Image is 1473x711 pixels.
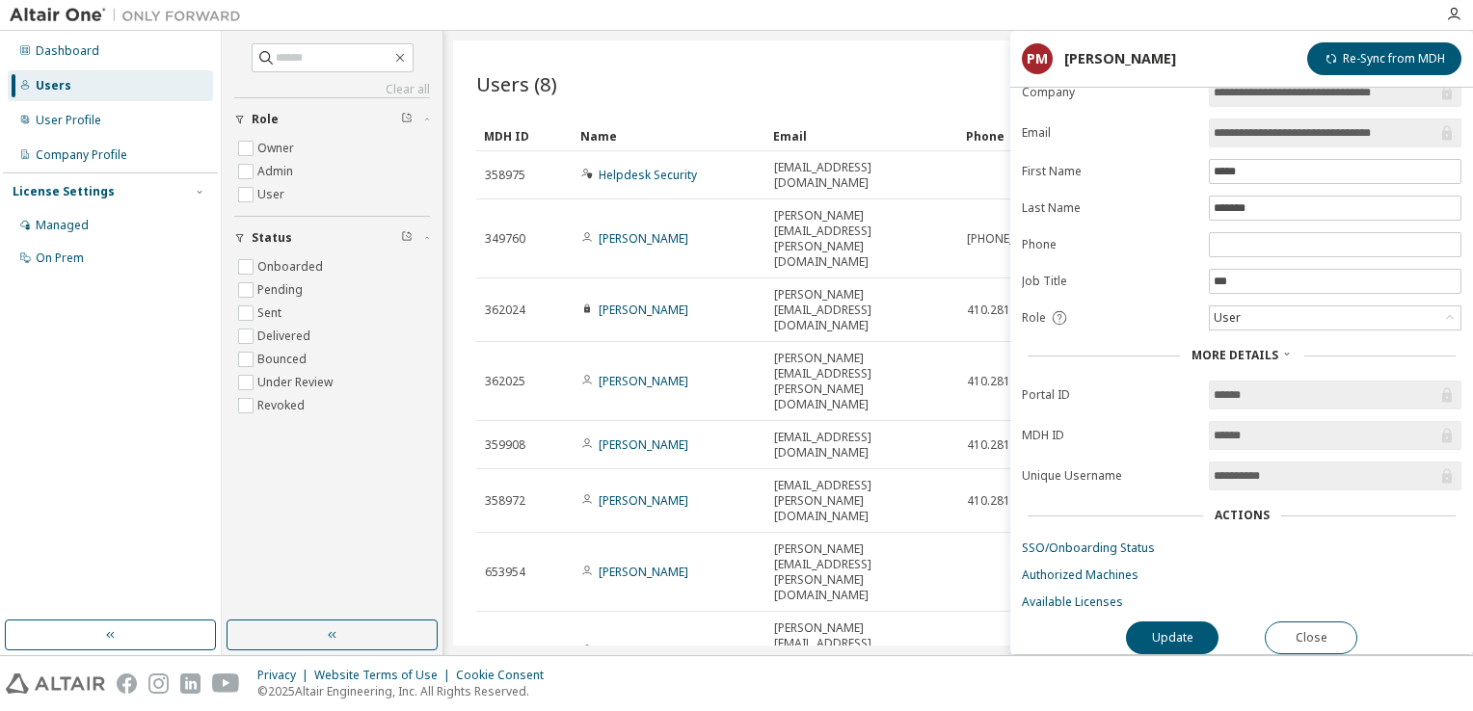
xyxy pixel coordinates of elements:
span: 410.281.6261 [967,644,1040,659]
span: Role [252,112,279,127]
button: Role [234,98,430,141]
span: Status [252,230,292,246]
div: User Profile [36,113,101,128]
label: MDH ID [1022,428,1197,443]
a: [PERSON_NAME] [599,302,688,318]
span: 362024 [485,303,525,318]
span: Clear filter [401,230,413,246]
span: [EMAIL_ADDRESS][DOMAIN_NAME] [774,160,950,191]
div: Email [773,120,951,151]
label: Portal ID [1022,387,1197,403]
div: License Settings [13,184,115,199]
span: 362025 [485,374,525,389]
img: instagram.svg [148,673,169,694]
img: Altair One [10,6,251,25]
label: User [257,183,288,206]
a: [PERSON_NAME] [599,492,688,509]
span: 358975 [485,168,525,183]
span: 410.281.6264 [967,303,1040,318]
a: [PERSON_NAME] [599,230,688,247]
label: Bounced [257,348,310,371]
span: 691585 [485,644,525,659]
div: PM [1022,43,1053,74]
img: facebook.svg [117,673,137,694]
div: Phone [966,120,1143,151]
div: User [1210,306,1460,329]
div: Cookie Consent [456,668,555,683]
span: [PERSON_NAME][EMAIL_ADDRESS][PERSON_NAME][DOMAIN_NAME] [774,620,950,682]
label: Admin [257,160,297,183]
label: Email [1022,125,1197,141]
a: Authorized Machines [1022,567,1461,583]
a: [PERSON_NAME] [599,643,688,659]
div: Company Profile [36,147,127,163]
a: Helpdesk Security [599,167,697,183]
span: Users (8) [476,70,557,97]
span: [PHONE_NUMBER] [967,231,1066,247]
div: User [1211,307,1244,329]
div: On Prem [36,250,84,266]
span: [EMAIL_ADDRESS][PERSON_NAME][DOMAIN_NAME] [774,478,950,524]
span: [PERSON_NAME][EMAIL_ADDRESS][PERSON_NAME][DOMAIN_NAME] [774,351,950,412]
label: Phone [1022,237,1197,252]
label: Unique Username [1022,468,1197,484]
div: Privacy [257,668,314,683]
div: Name [580,120,758,151]
a: [PERSON_NAME] [599,436,688,453]
label: Under Review [257,371,336,394]
span: 410.281.6267 [967,374,1040,389]
label: Sent [257,302,285,325]
label: Company [1022,85,1197,100]
img: linkedin.svg [180,673,201,694]
span: 410.281.6265 [967,437,1040,453]
a: [PERSON_NAME] [599,564,688,580]
div: Dashboard [36,43,99,59]
span: [PERSON_NAME][EMAIL_ADDRESS][PERSON_NAME][DOMAIN_NAME] [774,208,950,270]
label: Onboarded [257,255,327,278]
button: Close [1265,621,1357,654]
span: [EMAIL_ADDRESS][DOMAIN_NAME] [774,430,950,461]
img: youtube.svg [212,673,240,694]
label: Delivered [257,325,314,348]
label: Owner [257,137,298,160]
div: Managed [36,218,89,233]
span: 653954 [485,565,525,580]
span: 410.281.6227 [967,493,1040,509]
span: 349760 [485,231,525,247]
span: [PERSON_NAME][EMAIL_ADDRESS][PERSON_NAME][DOMAIN_NAME] [774,541,950,603]
button: Status [234,217,430,259]
div: Website Terms of Use [314,668,456,683]
a: Available Licenses [1022,594,1461,610]
label: Job Title [1022,274,1197,289]
button: Update [1126,621,1219,654]
p: © 2025 Altair Engineering, Inc. All Rights Reserved. [257,683,555,699]
label: Revoked [257,394,308,417]
label: Last Name [1022,200,1197,216]
span: More Details [1192,347,1278,363]
div: Actions [1215,508,1270,523]
div: [PERSON_NAME] [1064,51,1176,66]
span: 359908 [485,437,525,453]
a: SSO/Onboarding Status [1022,540,1461,556]
button: Re-Sync from MDH [1307,42,1461,75]
a: [PERSON_NAME] [599,373,688,389]
span: Clear filter [401,112,413,127]
label: First Name [1022,164,1197,179]
span: Role [1022,310,1046,326]
a: Clear all [234,82,430,97]
div: MDH ID [484,120,565,151]
label: Pending [257,278,307,302]
span: 358972 [485,493,525,509]
img: altair_logo.svg [6,673,105,694]
span: [PERSON_NAME][EMAIL_ADDRESS][DOMAIN_NAME] [774,287,950,333]
div: Users [36,78,71,93]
